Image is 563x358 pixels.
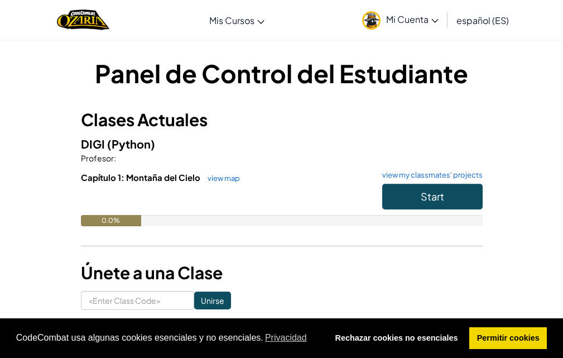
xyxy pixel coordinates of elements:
a: allow cookies [469,327,547,350]
span: Capítulo 1: Montaña del Cielo [81,172,202,183]
span: Start [421,190,444,203]
a: español (ES) [451,5,514,35]
a: learn more about cookies [263,330,309,346]
img: avatar [362,11,381,30]
a: view map [202,174,240,183]
a: Mi Cuenta [357,2,444,37]
span: : [114,153,116,163]
span: (Python) [107,137,155,151]
input: <Enter Class Code> [81,291,194,310]
span: español (ES) [456,15,509,26]
a: Mis Cursos [204,5,270,35]
div: 0.0% [81,215,141,226]
span: Mis Cursos [209,15,254,26]
span: DIGI [81,137,107,151]
span: CodeCombat usa algunas cookies esenciales y no esenciales. [16,330,319,346]
a: Ozaria by CodeCombat logo [57,8,109,31]
h3: Únete a una Clase [81,260,483,285]
h3: Clases Actuales [81,107,483,132]
a: view my classmates' projects [377,171,483,179]
input: Unirse [194,292,231,309]
img: Home [57,8,109,31]
button: Start [382,184,483,209]
h1: Panel de Control del Estudiante [81,56,483,90]
span: Profesor [81,153,114,163]
span: Mi Cuenta [386,13,439,25]
a: deny cookies [328,327,465,350]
